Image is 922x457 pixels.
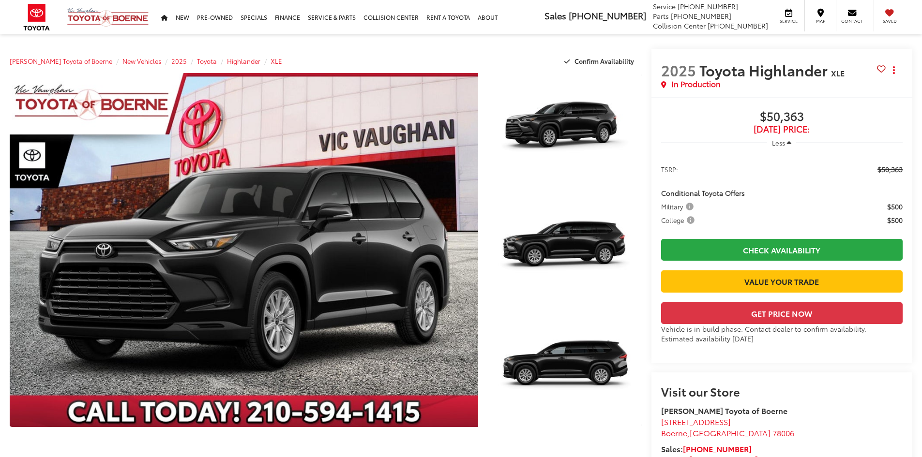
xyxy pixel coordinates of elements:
span: [STREET_ADDRESS] [661,416,731,427]
span: Contact [841,18,863,24]
span: Sales [544,9,566,22]
span: College [661,215,696,225]
span: [GEOGRAPHIC_DATA] [690,427,771,438]
a: Value Your Trade [661,270,903,292]
span: [DATE] Price: [661,124,903,134]
span: Confirm Availability [574,57,634,65]
span: Map [810,18,831,24]
span: Military [661,202,695,211]
a: Expand Photo 2 [489,193,642,308]
span: Collision Center [653,21,706,30]
strong: [PERSON_NAME] Toyota of Boerne [661,405,787,416]
a: XLE [271,57,282,65]
span: XLE [831,67,845,78]
button: College [661,215,698,225]
span: Boerne [661,427,687,438]
button: Military [661,202,697,211]
a: [STREET_ADDRESS] Boerne,[GEOGRAPHIC_DATA] 78006 [661,416,794,438]
img: 2025 Toyota Highlander XLE [487,192,643,309]
span: $500 [887,202,903,211]
button: Less [767,134,796,151]
span: $50,363 [661,110,903,124]
a: Toyota [197,57,217,65]
span: Parts [653,11,669,21]
span: $500 [887,215,903,225]
a: [PHONE_NUMBER] [683,443,752,454]
span: $50,363 [877,164,903,174]
a: Expand Photo 1 [489,73,642,188]
img: 2025 Toyota Highlander XLE [487,311,643,428]
button: Get Price Now [661,302,903,324]
span: Saved [879,18,900,24]
button: Confirm Availability [559,53,642,70]
span: [PHONE_NUMBER] [678,1,738,11]
a: Check Availability [661,239,903,261]
span: Less [772,138,785,147]
span: 2025 [661,59,696,80]
span: Toyota Highlander [699,59,831,80]
strong: Sales: [661,443,752,454]
a: Highlander [227,57,260,65]
a: Expand Photo 0 [10,73,478,427]
span: 78006 [772,427,794,438]
a: [PERSON_NAME] Toyota of Boerne [10,57,112,65]
a: New Vehicles [122,57,161,65]
span: TSRP: [661,164,678,174]
span: Service [778,18,800,24]
span: [PHONE_NUMBER] [708,21,768,30]
span: , [661,427,794,438]
span: [PHONE_NUMBER] [569,9,646,22]
span: [PHONE_NUMBER] [671,11,731,21]
span: Service [653,1,676,11]
span: Conditional Toyota Offers [661,188,745,198]
button: Actions [886,61,903,78]
a: Expand Photo 3 [489,313,642,428]
img: 2025 Toyota Highlander XLE [5,71,483,429]
h2: Visit our Store [661,385,903,398]
a: 2025 [171,57,187,65]
span: In Production [671,78,721,89]
img: 2025 Toyota Highlander XLE [487,72,643,189]
span: dropdown dots [893,66,895,74]
div: Vehicle is in build phase. Contact dealer to confirm availability. Estimated availability [DATE] [661,324,903,343]
img: Vic Vaughan Toyota of Boerne [67,7,149,27]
